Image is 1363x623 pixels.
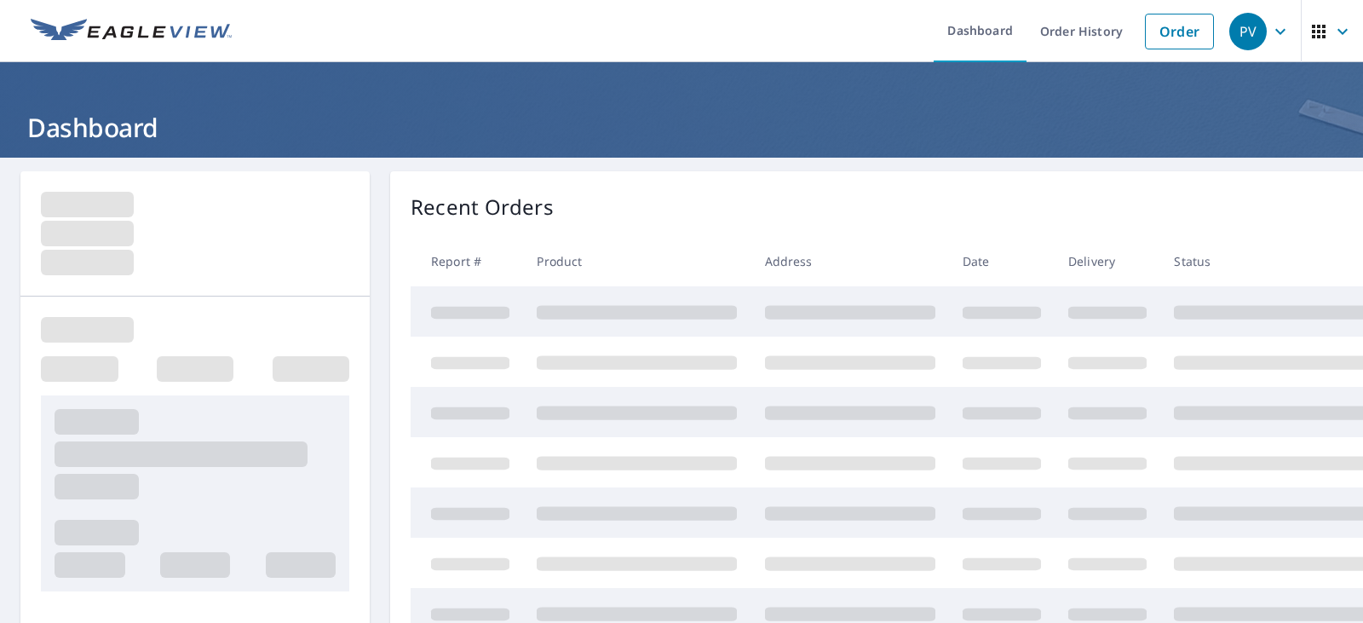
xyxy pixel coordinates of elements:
a: Order [1145,14,1214,49]
p: Recent Orders [411,192,554,222]
img: EV Logo [31,19,232,44]
th: Delivery [1055,236,1160,286]
h1: Dashboard [20,110,1343,145]
div: PV [1229,13,1267,50]
th: Address [751,236,949,286]
th: Report # [411,236,523,286]
th: Date [949,236,1055,286]
th: Product [523,236,751,286]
